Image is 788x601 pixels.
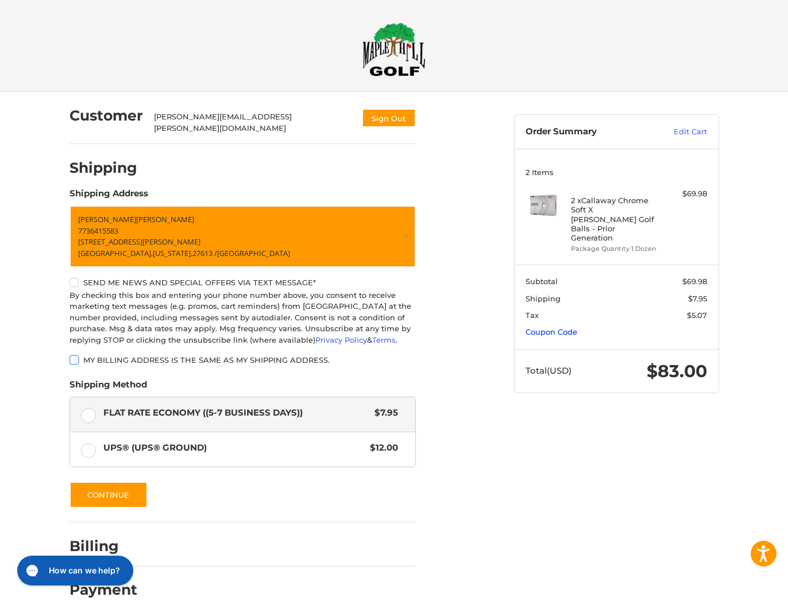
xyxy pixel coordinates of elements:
span: [GEOGRAPHIC_DATA], [78,248,153,258]
legend: Shipping Method [69,378,147,397]
span: [US_STATE], [153,248,192,258]
h2: Billing [69,537,137,555]
label: My billing address is the same as my shipping address. [69,355,416,365]
h3: 2 Items [526,168,707,177]
iframe: Gorgias live chat messenger [11,552,137,590]
span: $5.07 [687,311,707,320]
div: [PERSON_NAME][EMAIL_ADDRESS][PERSON_NAME][DOMAIN_NAME] [154,111,350,134]
legend: Shipping Address [69,187,148,205]
button: Sign Out [362,108,416,127]
a: Enter or select a different address [69,205,416,267]
span: $7.95 [369,406,399,420]
h4: 2 x Callaway Chrome Soft X [PERSON_NAME] Golf Balls - Prior Generation [571,196,659,242]
span: Shipping [526,294,561,303]
span: $69.98 [682,277,707,286]
span: [GEOGRAPHIC_DATA] [217,248,290,258]
span: 7736415583 [78,226,118,236]
span: 27613 / [192,248,217,258]
h3: Order Summary [526,126,649,138]
img: Maple Hill Golf [362,22,426,76]
button: Continue [69,482,148,508]
span: $12.00 [365,441,399,455]
div: By checking this box and entering your phone number above, you consent to receive marketing text ... [69,290,416,346]
span: Total (USD) [526,365,571,376]
a: Coupon Code [526,327,577,336]
span: $7.95 [688,294,707,303]
span: [PERSON_NAME] [78,214,136,224]
span: Tax [526,311,539,320]
a: Edit Cart [649,126,707,138]
span: Flat Rate Economy ((5-7 Business Days)) [103,406,369,420]
a: Terms [372,335,396,344]
label: Send me news and special offers via text message* [69,278,416,287]
li: Package Quantity 1 Dozen [571,244,659,254]
h2: Customer [69,107,143,125]
a: Privacy Policy [315,335,367,344]
span: [PERSON_NAME] [136,214,194,224]
h2: Payment [69,581,137,599]
span: $83.00 [647,360,707,382]
span: Subtotal [526,277,558,286]
span: UPS® (UPS® Ground) [103,441,365,455]
div: $69.98 [662,188,707,200]
h2: Shipping [69,159,137,177]
span: [STREET_ADDRESS][PERSON_NAME] [78,236,200,247]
